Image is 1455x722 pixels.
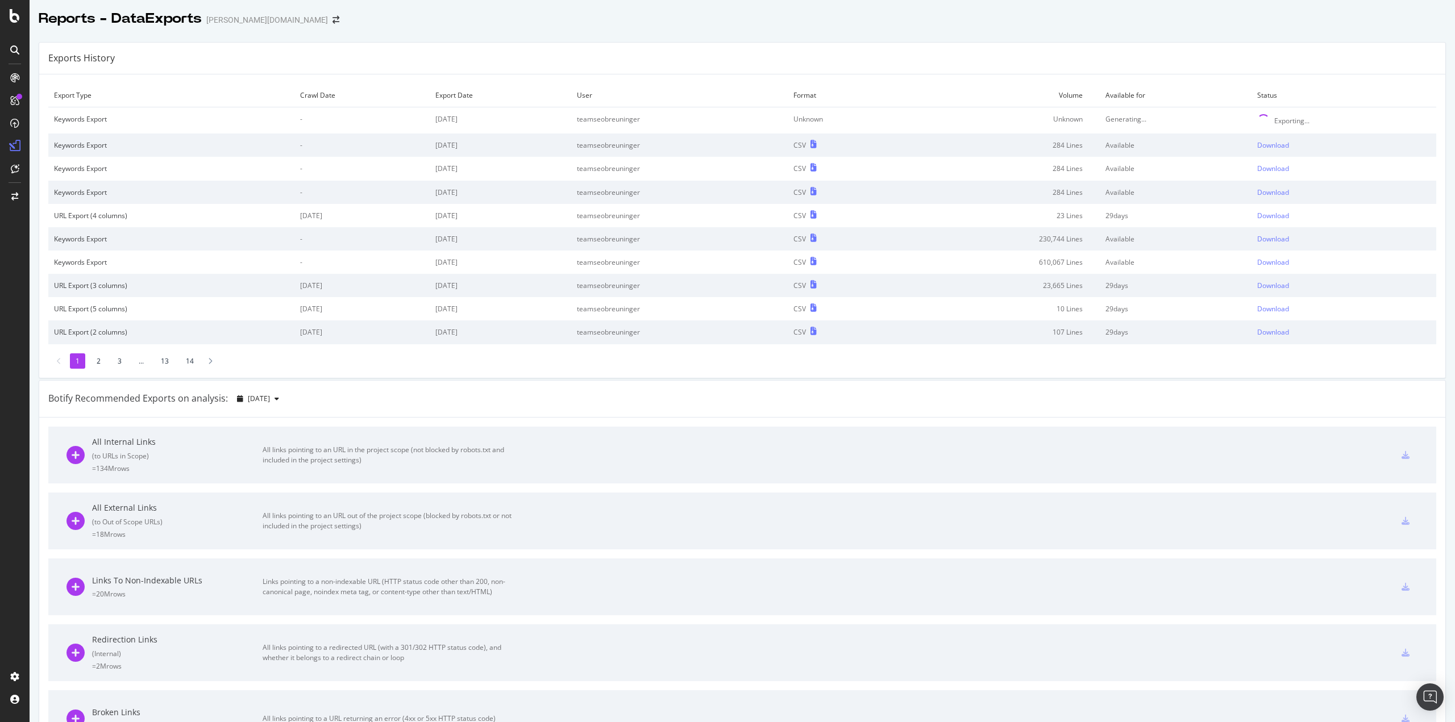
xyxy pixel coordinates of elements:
li: ... [133,353,149,369]
div: All links pointing to an URL out of the project scope (blocked by robots.txt or not included in t... [263,511,518,531]
td: [DATE] [430,133,572,157]
td: teamseobreuninger [571,274,787,297]
div: Links To Non-Indexable URLs [92,575,263,586]
td: teamseobreuninger [571,107,787,134]
div: Download [1257,164,1289,173]
td: User [571,84,787,107]
div: CSV [793,211,806,220]
a: Download [1257,234,1431,244]
td: - [294,157,430,180]
td: [DATE] [294,274,430,297]
td: teamseobreuninger [571,157,787,180]
li: 14 [180,353,199,369]
div: Available [1105,140,1246,150]
td: [DATE] [430,297,572,320]
div: ( Internal ) [92,649,263,658]
div: Redirection Links [92,634,263,645]
button: [DATE] [232,390,284,408]
div: Download [1257,211,1289,220]
td: 29 days [1100,320,1252,344]
td: Volume [907,84,1100,107]
div: URL Export (2 columns) [54,327,289,337]
div: Download [1257,257,1289,267]
div: Keywords Export [54,164,289,173]
td: - [294,133,430,157]
div: csv-export [1402,583,1410,591]
div: arrow-right-arrow-left [332,16,339,24]
div: Broken Links [92,707,263,718]
div: Download [1257,327,1289,337]
div: All links pointing to an URL in the project scope (not blocked by robots.txt and included in the ... [263,445,518,465]
div: Download [1257,187,1289,197]
td: teamseobreuninger [571,181,787,204]
td: teamseobreuninger [571,297,787,320]
td: [DATE] [430,181,572,204]
li: 13 [155,353,174,369]
div: URL Export (5 columns) [54,304,289,314]
li: 3 [112,353,127,369]
td: Unknown [907,107,1100,134]
span: 2025 Sep. 1st [248,394,270,403]
td: [DATE] [430,251,572,274]
a: Download [1257,140,1431,150]
td: 23,665 Lines [907,274,1100,297]
td: teamseobreuninger [571,251,787,274]
div: Botify Recommended Exports on analysis: [48,392,228,405]
div: Available [1105,257,1246,267]
div: Available [1105,234,1246,244]
div: Download [1257,304,1289,314]
div: Keywords Export [54,140,289,150]
div: Exporting... [1274,116,1309,126]
a: Download [1257,164,1431,173]
td: - [294,181,430,204]
td: 107 Lines [907,320,1100,344]
td: Crawl Date [294,84,430,107]
a: Download [1257,281,1431,290]
div: csv-export [1402,649,1410,657]
div: CSV [793,304,806,314]
div: Keywords Export [54,234,289,244]
td: Export Type [48,84,294,107]
td: [DATE] [294,204,430,227]
div: Download [1257,281,1289,290]
div: URL Export (4 columns) [54,211,289,220]
div: Keywords Export [54,114,289,124]
td: 23 Lines [907,204,1100,227]
div: csv-export [1402,451,1410,459]
a: Download [1257,187,1431,197]
div: CSV [793,281,806,290]
div: Available [1105,187,1246,197]
div: ( to Out of Scope URLs ) [92,517,263,527]
div: All Internal Links [92,436,263,448]
td: 230,744 Lines [907,227,1100,251]
td: Unknown [788,107,907,134]
div: CSV [793,234,806,244]
div: = 20M rows [92,589,263,599]
td: 610,067 Lines [907,251,1100,274]
td: - [294,107,430,134]
td: 10 Lines [907,297,1100,320]
td: 284 Lines [907,157,1100,180]
div: Download [1257,140,1289,150]
div: CSV [793,187,806,197]
td: 29 days [1100,297,1252,320]
td: [DATE] [430,107,572,134]
a: Download [1257,327,1431,337]
div: Download [1257,234,1289,244]
td: 284 Lines [907,181,1100,204]
div: CSV [793,140,806,150]
a: Download [1257,257,1431,267]
div: Reports - DataExports [39,9,202,28]
td: - [294,227,430,251]
td: teamseobreuninger [571,227,787,251]
td: [DATE] [430,320,572,344]
div: CSV [793,327,806,337]
div: [PERSON_NAME][DOMAIN_NAME] [206,14,328,26]
li: 1 [70,353,85,369]
div: Keywords Export [54,257,289,267]
td: [DATE] [430,274,572,297]
div: Available [1105,164,1246,173]
td: Export Date [430,84,572,107]
div: All External Links [92,502,263,514]
div: Generating... [1105,114,1246,124]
